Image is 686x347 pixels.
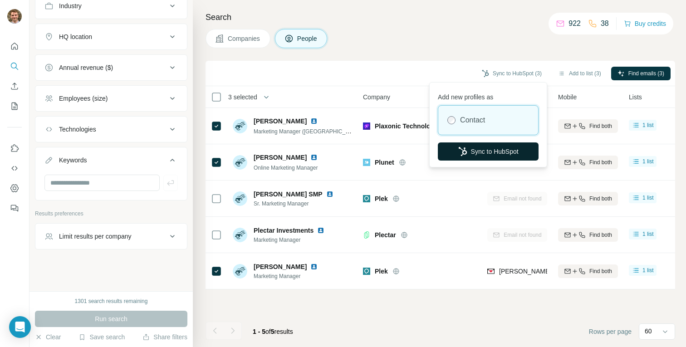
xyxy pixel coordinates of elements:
[59,232,132,241] div: Limit results per company
[460,115,485,126] label: Contact
[254,236,328,244] span: Marketing Manager
[601,18,609,29] p: 38
[233,264,247,279] img: Avatar
[438,89,539,102] p: Add new profiles as
[254,165,318,171] span: Online Marketing Manager
[142,332,187,342] button: Share filters
[310,263,318,270] img: LinkedIn logo
[375,194,388,203] span: Plek
[589,231,612,239] span: Find both
[59,1,82,10] div: Industry
[35,149,187,175] button: Keywords
[7,58,22,74] button: Search
[265,328,271,335] span: of
[363,122,370,130] img: Logo of Plaxonic Technologies
[35,332,61,342] button: Clear
[558,119,618,133] button: Find both
[317,227,324,234] img: LinkedIn logo
[35,57,187,78] button: Annual revenue ($)
[233,228,247,242] img: Avatar
[645,327,652,336] p: 60
[206,11,675,24] h4: Search
[59,156,87,165] div: Keywords
[642,266,654,274] span: 1 list
[589,267,612,275] span: Find both
[7,180,22,196] button: Dashboard
[35,210,187,218] p: Results preferences
[552,67,608,80] button: Add to list (3)
[7,9,22,24] img: Avatar
[59,63,113,72] div: Annual revenue ($)
[7,200,22,216] button: Feedback
[7,78,22,94] button: Enrich CSV
[297,34,318,43] span: People
[558,93,577,102] span: Mobile
[253,328,265,335] span: 1 - 5
[558,192,618,205] button: Find both
[642,194,654,202] span: 1 list
[310,117,318,125] img: LinkedIn logo
[9,316,31,338] div: Open Intercom Messenger
[35,118,187,140] button: Technologies
[475,67,548,80] button: Sync to HubSpot (3)
[611,67,671,80] button: Find emails (3)
[438,142,539,161] button: Sync to HubSpot
[589,122,612,130] span: Find both
[254,117,307,126] span: [PERSON_NAME]
[558,228,618,242] button: Find both
[589,158,612,166] span: Find both
[558,264,618,278] button: Find both
[78,332,125,342] button: Save search
[254,190,323,199] span: [PERSON_NAME] SMP
[375,158,394,167] span: Plunet
[228,93,257,102] span: 3 selected
[589,327,632,336] span: Rows per page
[254,262,307,271] span: [PERSON_NAME]
[35,88,187,109] button: Employees (size)
[7,140,22,156] button: Use Surfe on LinkedIn
[558,156,618,169] button: Find both
[624,17,666,30] button: Buy credits
[254,127,363,135] span: Marketing Manager ([GEOGRAPHIC_DATA])
[363,195,370,202] img: Logo of Plek
[642,121,654,129] span: 1 list
[59,125,96,134] div: Technologies
[59,32,92,41] div: HQ location
[568,18,581,29] p: 922
[363,268,370,275] img: Logo of Plek
[254,200,337,208] span: Sr. Marketing Manager
[363,231,370,239] img: Logo of Plectar
[35,225,187,247] button: Limit results per company
[499,268,659,275] span: [PERSON_NAME][EMAIL_ADDRESS][DOMAIN_NAME]
[375,267,388,276] span: Plek
[35,26,187,48] button: HQ location
[310,154,318,161] img: LinkedIn logo
[228,34,261,43] span: Companies
[375,122,443,130] span: Plaxonic Technologies
[375,230,396,239] span: Plectar
[75,297,148,305] div: 1301 search results remaining
[59,94,108,103] div: Employees (size)
[487,267,495,276] img: provider findymail logo
[271,328,274,335] span: 5
[629,93,642,102] span: Lists
[254,272,321,280] span: Marketing Manager
[233,191,247,206] img: Avatar
[253,328,293,335] span: results
[254,153,307,162] span: [PERSON_NAME]
[254,226,314,235] span: Plectar Investments
[363,93,390,102] span: Company
[7,98,22,114] button: My lists
[233,119,247,133] img: Avatar
[233,155,247,170] img: Avatar
[363,159,370,166] img: Logo of Plunet
[326,191,333,198] img: LinkedIn logo
[642,157,654,166] span: 1 list
[628,69,664,78] span: Find emails (3)
[589,195,612,203] span: Find both
[642,230,654,238] span: 1 list
[7,160,22,176] button: Use Surfe API
[7,38,22,54] button: Quick start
